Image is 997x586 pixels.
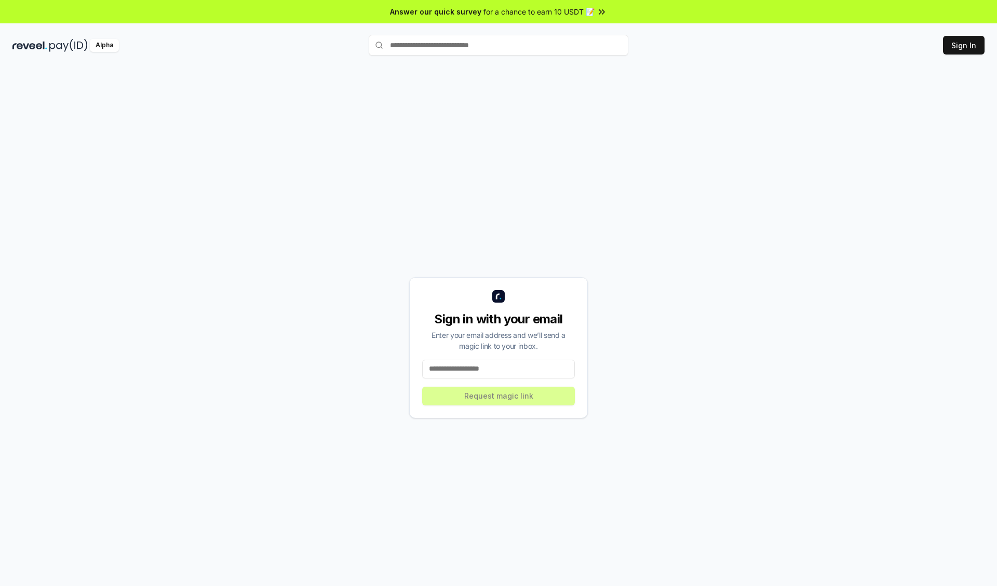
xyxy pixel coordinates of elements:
img: logo_small [492,290,505,303]
span: for a chance to earn 10 USDT 📝 [483,6,595,17]
div: Sign in with your email [422,311,575,328]
div: Enter your email address and we’ll send a magic link to your inbox. [422,330,575,351]
div: Alpha [90,39,119,52]
span: Answer our quick survey [390,6,481,17]
button: Sign In [943,36,985,54]
img: reveel_dark [12,39,47,52]
img: pay_id [49,39,88,52]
